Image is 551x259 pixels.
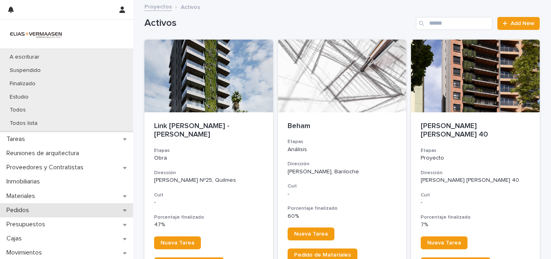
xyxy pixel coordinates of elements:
[6,26,65,42] img: HMeL2XKrRby6DNq2BZlM
[497,17,540,30] a: Add New
[421,192,530,198] h3: Cuit
[3,221,52,228] p: Presupuestos
[294,252,351,258] span: Pedido de Materiales
[288,205,397,212] h3: Porcentaje finalizado
[3,249,48,257] p: Movimientos
[3,235,28,242] p: Cajas
[3,67,47,74] p: Suspendido
[288,146,397,153] p: Análisis
[154,122,263,139] p: Link [PERSON_NAME] - [PERSON_NAME]
[154,192,263,198] h3: Cuit
[3,120,44,127] p: Todos lista
[3,206,35,214] p: Pedidos
[3,135,31,143] p: Tareas
[3,164,90,171] p: Proveedores y Contratistas
[416,17,493,30] input: Search
[154,199,263,206] p: -
[421,147,530,154] h3: Etapas
[144,17,413,29] h1: Activos
[288,122,397,131] p: Beham
[288,161,397,167] h3: Dirección
[288,183,397,190] h3: Cuit
[154,170,263,176] h3: Dirección
[3,80,42,87] p: Finalizado
[3,192,42,200] p: Materiales
[154,236,201,249] a: Nueva Tarea
[3,94,35,101] p: Estudio
[421,214,530,221] h3: Porcentaje finalizado
[3,54,46,61] p: A escriturar
[3,107,32,114] p: Todos
[161,240,194,246] span: Nueva Tarea
[421,155,530,162] p: Proyecto
[427,240,461,246] span: Nueva Tarea
[154,221,263,228] p: 47%
[511,21,534,26] span: Add New
[181,2,200,11] p: Activos
[421,170,530,176] h3: Dirección
[294,231,328,237] span: Nueva Tarea
[421,177,530,184] p: [PERSON_NAME] [PERSON_NAME] 40
[421,199,530,206] p: -
[154,177,263,184] p: [PERSON_NAME] Nº25, Quilmes
[154,147,263,154] h3: Etapas
[421,122,530,139] p: [PERSON_NAME] [PERSON_NAME] 40
[421,236,468,249] a: Nueva Tarea
[154,155,263,162] p: Obra
[288,227,334,240] a: Nueva Tarea
[288,213,397,220] p: 60%
[154,214,263,221] h3: Porcentaje finalizado
[144,2,172,11] a: Proyectos
[288,139,397,145] h3: Etapas
[288,168,397,175] p: [PERSON_NAME], Bariloche
[288,191,397,198] p: -
[3,150,86,157] p: Reuniones de arquitectura
[421,221,530,228] p: 7%
[3,178,46,185] p: Inmobiliarias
